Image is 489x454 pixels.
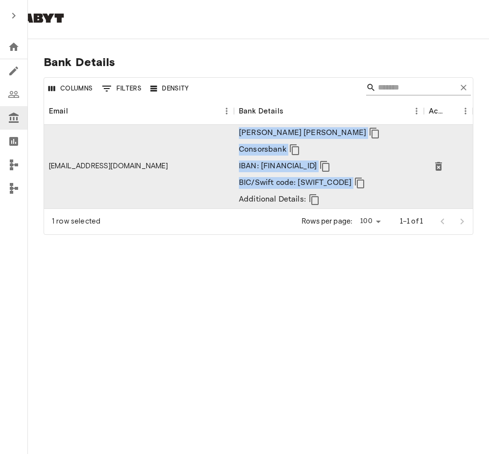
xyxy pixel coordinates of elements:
div: Actions [424,97,473,125]
div: 100 [356,214,384,228]
button: Density [148,81,191,96]
div: 1 row selected [52,216,100,227]
button: Menu [458,104,473,118]
button: Sort [444,104,458,118]
div: Bank Details [239,97,283,125]
p: IBAN: [FINANCIAL_ID] [239,160,317,172]
button: Clear [456,80,471,95]
div: Actions [429,97,444,125]
div: Bank Details [234,97,424,125]
button: Select columns [46,81,95,96]
button: Sort [68,104,82,118]
p: Rows per page: [302,216,352,227]
button: Show filters [99,81,144,96]
button: Sort [283,104,297,118]
span: Bank Details [44,55,473,69]
button: Menu [219,104,234,118]
button: Menu [409,104,424,118]
p: 1–1 of 1 [400,216,423,227]
div: twrage92@gmail.com [49,161,168,171]
div: Email [49,97,68,125]
img: Habyt [8,13,67,23]
p: BIC/Swift code: [SWIFT_CODE] [239,177,351,189]
p: Additional Details: [239,194,306,205]
p: Consorsbank [239,144,286,156]
p: [PERSON_NAME] [PERSON_NAME] [239,127,366,139]
div: Email [44,97,234,125]
div: Search [366,80,471,97]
